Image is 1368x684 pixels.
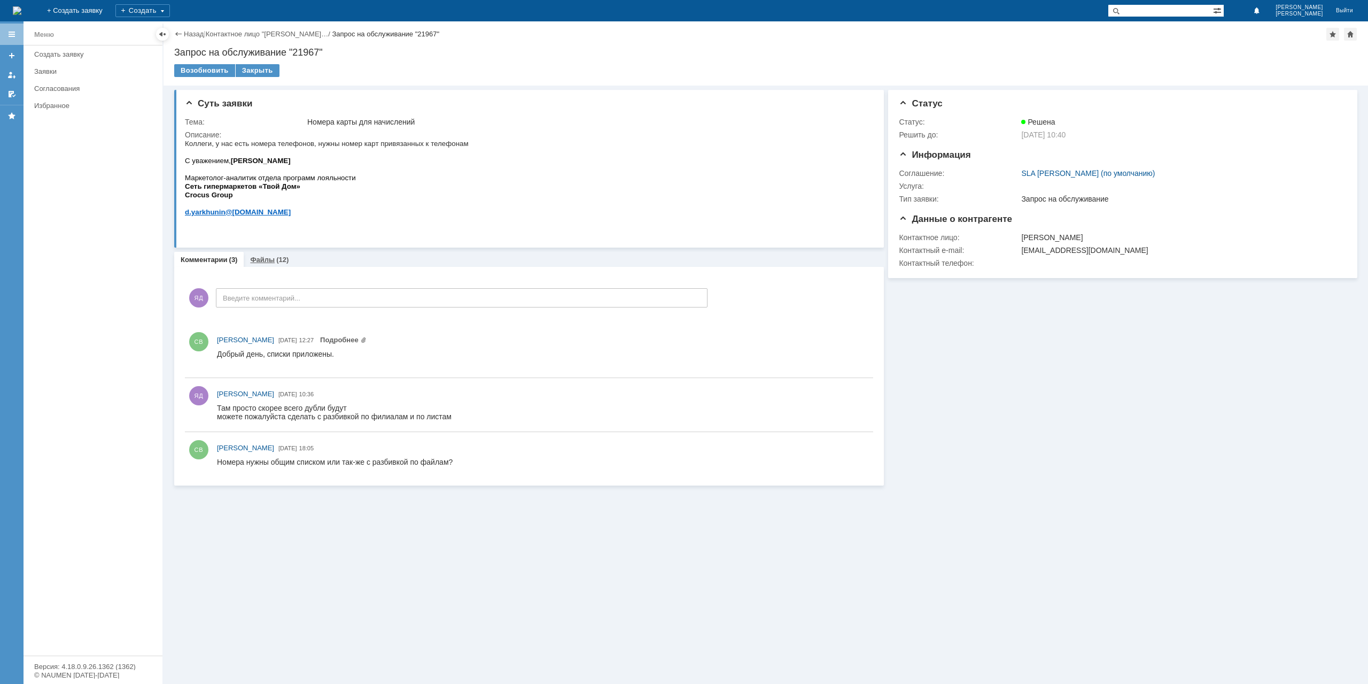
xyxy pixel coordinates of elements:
a: Назад [184,30,204,38]
img: logo [13,6,21,15]
div: | [204,29,205,37]
span: [DATE] [278,445,297,451]
div: Версия: 4.18.0.9.26.1362 (1362) [34,663,152,670]
span: [PERSON_NAME] [1276,11,1323,17]
div: Сделать домашней страницей [1344,28,1357,41]
a: [PERSON_NAME] [217,389,274,399]
span: [PERSON_NAME] [217,390,274,398]
div: Запрос на обслуживание "21967" [332,30,439,38]
div: Описание: [185,130,868,139]
span: [PERSON_NAME] [1276,4,1323,11]
span: Расширенный поиск [1213,5,1224,15]
div: [PERSON_NAME] [1021,233,1340,242]
a: [PERSON_NAME] [217,443,274,454]
span: Group [27,52,48,60]
span: 18:05 [299,445,314,451]
div: Соглашение: [899,169,1019,178]
div: Создать [115,4,170,17]
span: Данные о контрагенте [899,214,1012,224]
a: [PERSON_NAME] [217,335,274,345]
a: SLA [PERSON_NAME] (по умолчанию) [1021,169,1155,178]
div: Тема: [185,118,305,126]
div: Контактное лицо: [899,233,1019,242]
a: Мои заявки [3,66,20,83]
div: Добавить в избранное [1326,28,1339,41]
a: Создать заявку [3,47,20,64]
span: ЯД [189,288,208,308]
span: Информация [899,150,970,160]
a: Файлы [250,256,275,264]
div: Услуга: [899,182,1019,190]
div: Контактный телефон: [899,259,1019,267]
div: Согласования [34,84,156,93]
div: Избранное [34,102,144,110]
span: [DATE] [278,391,297,397]
span: Суть заявки [185,98,252,109]
div: (12) [276,256,289,264]
span: Решена [1021,118,1055,126]
div: Статус: [899,118,1019,126]
a: Согласования [30,80,160,97]
a: Мои согласования [3,86,20,103]
a: Перейти на домашнюю страницу [13,6,21,15]
div: Тип заявки: [899,195,1019,203]
span: Статус [899,98,942,109]
div: Решить до: [899,130,1019,139]
div: Скрыть меню [156,28,169,41]
a: Контактное лицо "[PERSON_NAME]… [206,30,329,38]
b: [PERSON_NAME] [46,18,106,26]
span: [PERSON_NAME] [217,336,274,344]
span: 12:27 [299,337,314,343]
a: Комментарии [181,256,228,264]
span: [DATE] 10:40 [1021,130,1066,139]
span: 10:36 [299,391,314,397]
div: / [206,30,332,38]
div: [EMAIL_ADDRESS][DOMAIN_NAME] [1021,246,1340,255]
a: Создать заявку [30,46,160,63]
div: Заявки [34,67,156,75]
div: Контактный e-mail: [899,246,1019,255]
div: (3) [229,256,238,264]
a: Прикреплены файлы: Кротект полное_rep.xlsx, Рига полное_rep.xlsx, Кунцево полное_rep.xlsx, Сити_r... [320,336,367,344]
span: [PERSON_NAME] [217,444,274,452]
div: Запрос на обслуживание [1021,195,1340,203]
div: Меню [34,28,54,41]
span: @[DOMAIN_NAME] [41,69,106,77]
span: [DATE] [278,337,297,343]
div: Запрос на обслуживание "21967" [174,47,1357,58]
div: © NAUMEN [DATE]-[DATE] [34,672,152,679]
div: Номера карты для начислений [307,118,866,126]
a: Заявки [30,63,160,80]
div: Создать заявку [34,50,156,58]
